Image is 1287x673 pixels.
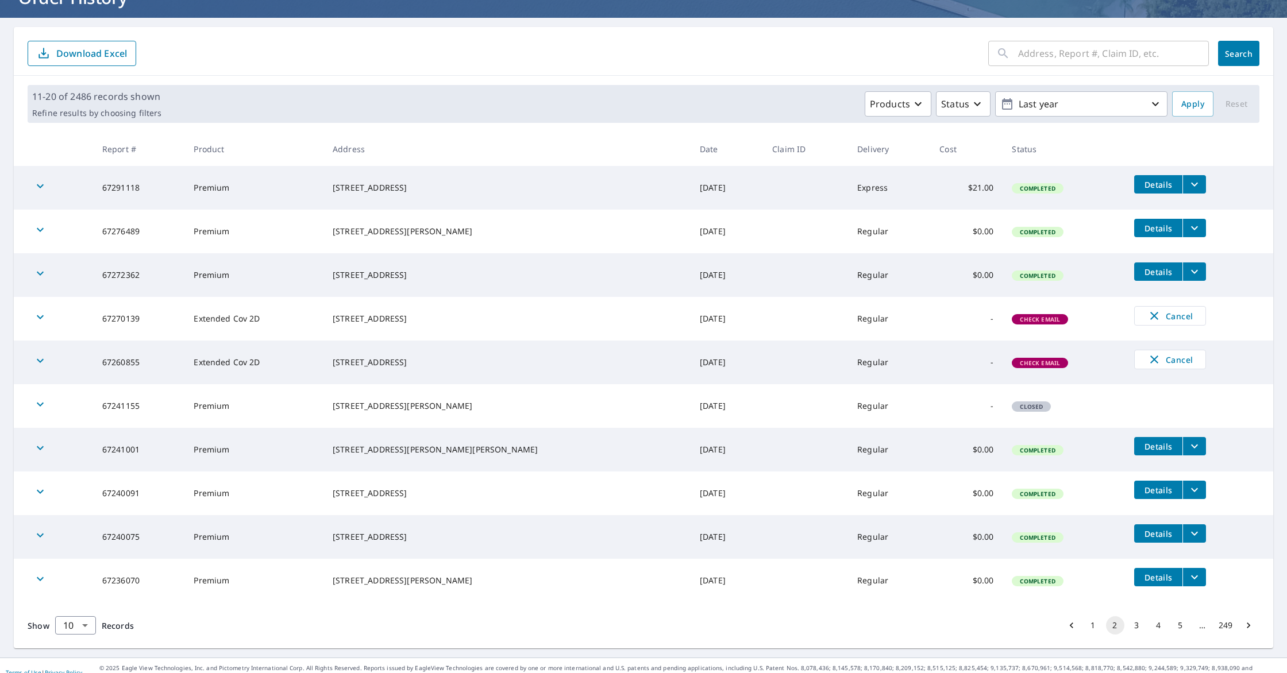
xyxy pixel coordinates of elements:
[1013,228,1062,236] span: Completed
[184,166,323,210] td: Premium
[333,182,681,194] div: [STREET_ADDRESS]
[848,210,930,253] td: Regular
[941,97,969,111] p: Status
[93,132,185,166] th: Report #
[1106,616,1124,635] button: page 2
[930,515,1003,559] td: $0.00
[1014,94,1149,114] p: Last year
[333,313,681,324] div: [STREET_ADDRESS]
[1013,490,1062,498] span: Completed
[1141,485,1176,496] span: Details
[691,428,763,471] td: [DATE]
[930,428,1003,471] td: $0.00
[691,210,763,253] td: [DATE]
[1146,353,1194,366] span: Cancel
[865,91,931,117] button: Products
[930,297,1003,341] td: -
[936,91,991,117] button: Status
[1172,91,1213,117] button: Apply
[1141,528,1176,539] span: Details
[1134,568,1182,586] button: detailsBtn-67236070
[184,471,323,515] td: Premium
[1061,616,1259,635] nav: pagination navigation
[1062,616,1081,635] button: Go to previous page
[1013,577,1062,585] span: Completed
[848,471,930,515] td: Regular
[995,91,1167,117] button: Last year
[93,471,185,515] td: 67240091
[691,297,763,341] td: [DATE]
[1128,616,1146,635] button: Go to page 3
[1182,481,1206,499] button: filesDropdownBtn-67240091
[184,428,323,471] td: Premium
[930,166,1003,210] td: $21.00
[691,471,763,515] td: [DATE]
[1146,309,1194,323] span: Cancel
[93,166,185,210] td: 67291118
[184,384,323,428] td: Premium
[93,297,185,341] td: 67270139
[848,384,930,428] td: Regular
[930,559,1003,602] td: $0.00
[102,620,134,631] span: Records
[1181,97,1204,111] span: Apply
[1013,533,1062,542] span: Completed
[691,559,763,602] td: [DATE]
[848,253,930,297] td: Regular
[1150,616,1168,635] button: Go to page 4
[1182,437,1206,455] button: filesDropdownBtn-67241001
[691,132,763,166] th: Date
[1134,437,1182,455] button: detailsBtn-67241001
[1134,481,1182,499] button: detailsBtn-67240091
[333,226,681,237] div: [STREET_ADDRESS][PERSON_NAME]
[93,515,185,559] td: 67240075
[848,559,930,602] td: Regular
[93,384,185,428] td: 67241155
[1239,616,1258,635] button: Go to next page
[691,341,763,384] td: [DATE]
[184,132,323,166] th: Product
[848,132,930,166] th: Delivery
[1182,175,1206,194] button: filesDropdownBtn-67291118
[1018,37,1209,69] input: Address, Report #, Claim ID, etc.
[930,210,1003,253] td: $0.00
[184,559,323,602] td: Premium
[691,253,763,297] td: [DATE]
[184,297,323,341] td: Extended Cov 2D
[323,132,691,166] th: Address
[93,210,185,253] td: 67276489
[55,609,96,641] div: 10
[1134,175,1182,194] button: detailsBtn-67291118
[333,444,681,455] div: [STREET_ADDRESS][PERSON_NAME][PERSON_NAME]
[1084,616,1103,635] button: Go to page 1
[1134,306,1206,326] button: Cancel
[28,620,49,631] span: Show
[848,341,930,384] td: Regular
[1141,572,1176,583] span: Details
[1013,403,1050,411] span: Closed
[691,166,763,210] td: [DATE]
[93,253,185,297] td: 67272362
[1227,48,1250,59] span: Search
[1182,568,1206,586] button: filesDropdownBtn-67236070
[1134,350,1206,369] button: Cancel
[1134,524,1182,543] button: detailsBtn-67240075
[93,559,185,602] td: 67236070
[1172,616,1190,635] button: Go to page 5
[930,471,1003,515] td: $0.00
[1218,41,1259,66] button: Search
[28,41,136,66] button: Download Excel
[184,253,323,297] td: Premium
[1134,262,1182,281] button: detailsBtn-67272362
[56,47,127,60] p: Download Excel
[848,297,930,341] td: Regular
[1141,441,1176,452] span: Details
[333,269,681,281] div: [STREET_ADDRESS]
[691,515,763,559] td: [DATE]
[1182,219,1206,237] button: filesDropdownBtn-67276489
[184,210,323,253] td: Premium
[1215,616,1236,635] button: Go to page 249
[93,341,185,384] td: 67260855
[930,132,1003,166] th: Cost
[930,253,1003,297] td: $0.00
